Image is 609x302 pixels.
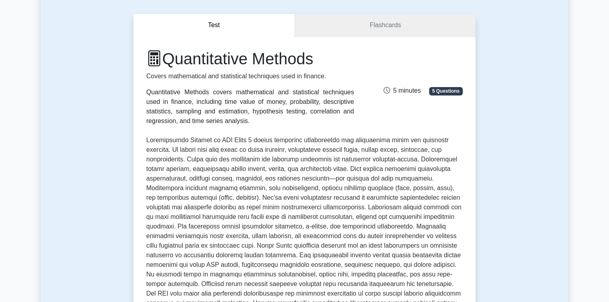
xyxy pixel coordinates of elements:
[146,49,354,68] h1: Quantitative Methods
[384,87,421,94] span: 5 minutes
[429,87,463,95] span: 5 Questions
[295,14,476,37] a: Flashcards
[146,72,354,81] p: Covers mathematical and statistical techniques used in finance.
[146,87,354,126] div: Quantitative Methods covers mathematical and statistical techniques used in finance, including ti...
[133,14,295,37] button: Test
